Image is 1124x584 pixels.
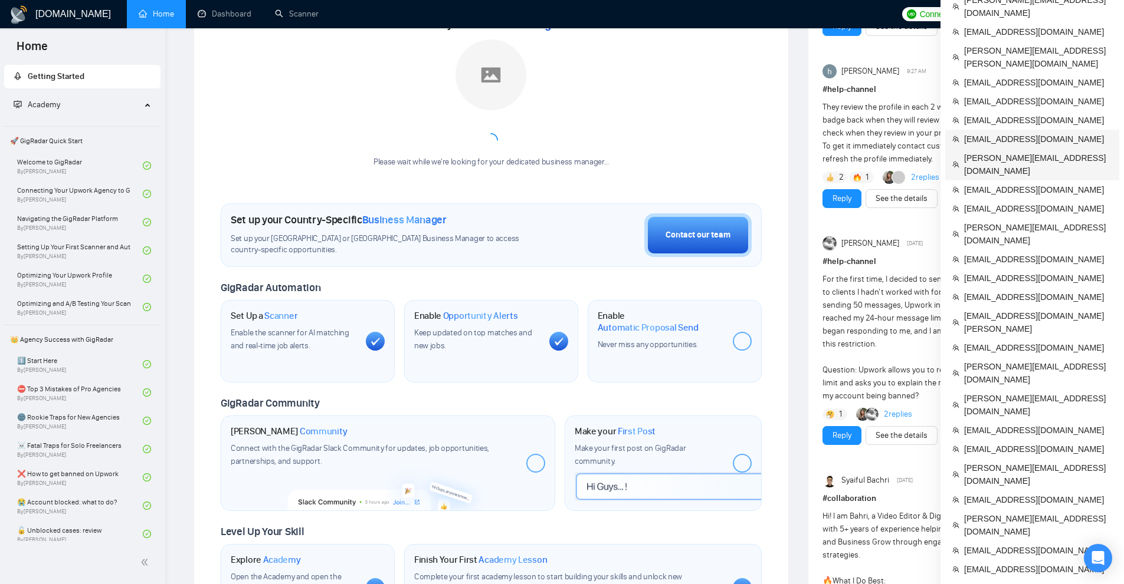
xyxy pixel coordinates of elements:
[964,493,1112,506] span: [EMAIL_ADDRESS][DOMAIN_NAME]
[839,171,844,183] span: 2
[198,9,251,19] a: dashboardDashboard
[866,189,938,208] button: See the details
[143,246,151,255] span: check-circle
[964,360,1112,386] span: [PERSON_NAME][EMAIL_ADDRESS][DOMAIN_NAME]
[952,496,959,503] span: team
[952,522,959,529] span: team
[964,76,1112,89] span: [EMAIL_ADDRESS][DOMAIN_NAME]
[479,554,547,566] span: Academy Lesson
[598,339,698,349] span: Never miss any opportunities.
[897,475,913,486] span: [DATE]
[143,190,151,198] span: check-circle
[876,192,928,205] a: See the details
[231,443,489,466] span: Connect with the GigRadar Slack Community for updates, job opportunities, partnerships, and support.
[866,426,938,445] button: See the details
[231,554,301,566] h1: Explore
[666,229,730,242] div: Contact our team
[964,563,1112,576] span: [EMAIL_ADDRESS][DOMAIN_NAME]
[300,425,348,437] span: Community
[952,471,959,478] span: team
[17,351,143,377] a: 1️⃣ Start HereBy[PERSON_NAME]
[964,512,1112,538] span: [PERSON_NAME][EMAIL_ADDRESS][DOMAIN_NAME]
[4,65,160,88] li: Getting Started
[964,341,1112,354] span: [EMAIL_ADDRESS][DOMAIN_NAME]
[14,100,22,108] span: fund-projection-screen
[221,525,304,538] span: Level Up Your Skill
[964,443,1112,456] span: [EMAIL_ADDRESS][DOMAIN_NAME]
[920,8,955,21] span: Connects:
[883,171,896,184] img: Korlan
[833,429,851,442] a: Reply
[952,230,959,237] span: team
[822,189,861,208] button: Reply
[221,281,320,294] span: GigRadar Automation
[841,237,899,250] span: [PERSON_NAME]
[964,461,1112,487] span: [PERSON_NAME][EMAIL_ADDRESS][DOMAIN_NAME]
[952,446,959,453] span: team
[876,20,928,33] a: See the details
[952,566,959,573] span: team
[14,100,60,110] span: Academy
[598,322,699,334] span: Automatic Proposal Send
[964,114,1112,127] span: [EMAIL_ADDRESS][DOMAIN_NAME]
[28,100,60,110] span: Academy
[470,19,561,31] span: Business Manager
[231,328,349,351] span: Enable the scanner for AI matching and real-time job alerts.
[952,3,959,10] span: team
[143,303,151,311] span: check-circle
[822,64,837,78] img: haider ali
[575,425,656,437] h1: Make your
[143,161,151,170] span: check-circle
[964,392,1112,418] span: [PERSON_NAME][EMAIL_ADDRESS][DOMAIN_NAME]
[5,129,159,153] span: 🚀 GigRadar Quick Start
[143,473,151,481] span: check-circle
[17,521,143,547] a: 🔓 Unblocked cases: reviewBy[PERSON_NAME]
[952,547,959,554] span: team
[264,310,297,322] span: Scanner
[884,408,912,420] a: 2replies
[822,473,837,487] img: Syaiful Bachri
[856,408,869,421] img: Korlan
[964,309,1112,335] span: [EMAIL_ADDRESS][DOMAIN_NAME][PERSON_NAME]
[231,310,297,322] h1: Set Up a
[833,192,851,205] a: Reply
[618,425,656,437] span: First Post
[221,397,320,410] span: GigRadar Community
[964,44,1112,70] span: [PERSON_NAME][EMAIL_ADDRESS][PERSON_NAME][DOMAIN_NAME]
[952,186,959,193] span: team
[5,328,159,351] span: 👑 Agency Success with GigRadar
[952,161,959,168] span: team
[575,443,686,466] span: Make your first post on GigRadar community.
[952,275,959,282] span: team
[952,54,959,61] span: team
[833,20,851,33] a: Reply
[231,233,543,256] span: Set up your [GEOGRAPHIC_DATA] or [GEOGRAPHIC_DATA] Business Manager to access country-specific op...
[421,18,561,31] span: Meet your
[263,554,301,566] span: Academy
[839,408,842,420] span: 1
[952,117,959,124] span: team
[822,492,1081,505] h1: # collaboration
[952,401,959,408] span: team
[952,427,959,434] span: team
[822,255,1081,268] h1: # help-channel
[7,38,57,62] span: Home
[17,209,143,235] a: Navigating the GigRadar PlatformBy[PERSON_NAME]
[952,293,959,301] span: team
[964,202,1112,215] span: [EMAIL_ADDRESS][DOMAIN_NAME]
[911,171,939,183] a: 2replies
[964,544,1112,557] span: [EMAIL_ADDRESS][DOMAIN_NAME]
[414,554,547,566] h1: Finish Your First
[841,474,889,487] span: Syaiful Bachri
[952,205,959,212] span: team
[362,213,447,226] span: Business Manager
[907,66,926,77] span: 9:27 AM
[456,39,526,110] img: placeholder.png
[414,310,518,322] h1: Enable
[143,501,151,510] span: check-circle
[822,101,1030,166] div: They review the profile in each 2 weeks. You will get the badge back when they will review the pr...
[866,171,869,183] span: 1
[826,173,834,182] img: 👍
[28,71,84,81] span: Getting Started
[231,213,447,226] h1: Set up your Country-Specific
